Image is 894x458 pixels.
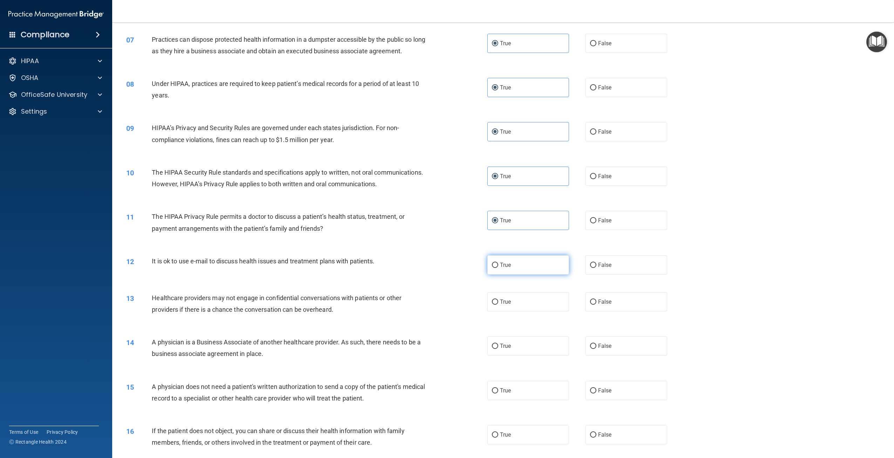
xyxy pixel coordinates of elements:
[598,431,612,438] span: False
[598,298,612,305] span: False
[126,383,134,391] span: 15
[590,388,596,393] input: False
[126,338,134,347] span: 14
[590,41,596,46] input: False
[598,217,612,224] span: False
[500,262,511,268] span: True
[492,344,498,349] input: True
[492,388,498,393] input: True
[598,40,612,47] span: False
[126,36,134,44] span: 07
[500,128,511,135] span: True
[590,85,596,90] input: False
[590,218,596,223] input: False
[47,429,78,436] a: Privacy Policy
[8,57,102,65] a: HIPAA
[492,85,498,90] input: True
[500,40,511,47] span: True
[21,30,69,40] h4: Compliance
[492,299,498,305] input: True
[598,173,612,180] span: False
[152,383,425,402] span: A physician does not need a patient's written authorization to send a copy of the patient's medic...
[590,263,596,268] input: False
[492,41,498,46] input: True
[152,80,419,99] span: Under HIPAA, practices are required to keep patient’s medical records for a period of at least 10...
[598,128,612,135] span: False
[598,262,612,268] span: False
[126,169,134,177] span: 10
[21,57,39,65] p: HIPAA
[152,294,401,313] span: Healthcare providers may not engage in confidential conversations with patients or other provider...
[492,129,498,135] input: True
[8,90,102,99] a: OfficeSafe University
[500,84,511,91] span: True
[152,36,425,55] span: Practices can dispose protected health information in a dumpster accessible by the public so long...
[492,432,498,438] input: True
[152,169,423,188] span: The HIPAA Security Rule standards and specifications apply to written, not oral communications. H...
[500,298,511,305] span: True
[590,299,596,305] input: False
[492,218,498,223] input: True
[492,174,498,179] input: True
[152,338,421,357] span: A physician is a Business Associate of another healthcare provider. As such, there needs to be a ...
[126,257,134,266] span: 12
[152,213,405,232] span: The HIPAA Privacy Rule permits a doctor to discuss a patient’s health status, treatment, or payme...
[9,438,67,445] span: Ⓒ Rectangle Health 2024
[492,263,498,268] input: True
[500,217,511,224] span: True
[500,173,511,180] span: True
[8,74,102,82] a: OSHA
[21,90,87,99] p: OfficeSafe University
[8,107,102,116] a: Settings
[152,257,374,265] span: It is ok to use e-mail to discuss health issues and treatment plans with patients.
[866,32,887,52] button: Open Resource Center
[126,80,134,88] span: 08
[598,84,612,91] span: False
[9,429,38,436] a: Terms of Use
[126,213,134,221] span: 11
[500,343,511,349] span: True
[152,124,399,143] span: HIPAA’s Privacy and Security Rules are governed under each states jurisdiction. For non-complianc...
[21,74,39,82] p: OSHA
[8,7,104,21] img: PMB logo
[152,427,404,446] span: If the patient does not object, you can share or discuss their health information with family mem...
[859,410,886,436] iframe: Drift Widget Chat Controller
[590,344,596,349] input: False
[598,387,612,394] span: False
[126,427,134,436] span: 16
[500,387,511,394] span: True
[598,343,612,349] span: False
[500,431,511,438] span: True
[590,129,596,135] input: False
[126,294,134,303] span: 13
[21,107,47,116] p: Settings
[590,432,596,438] input: False
[126,124,134,133] span: 09
[590,174,596,179] input: False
